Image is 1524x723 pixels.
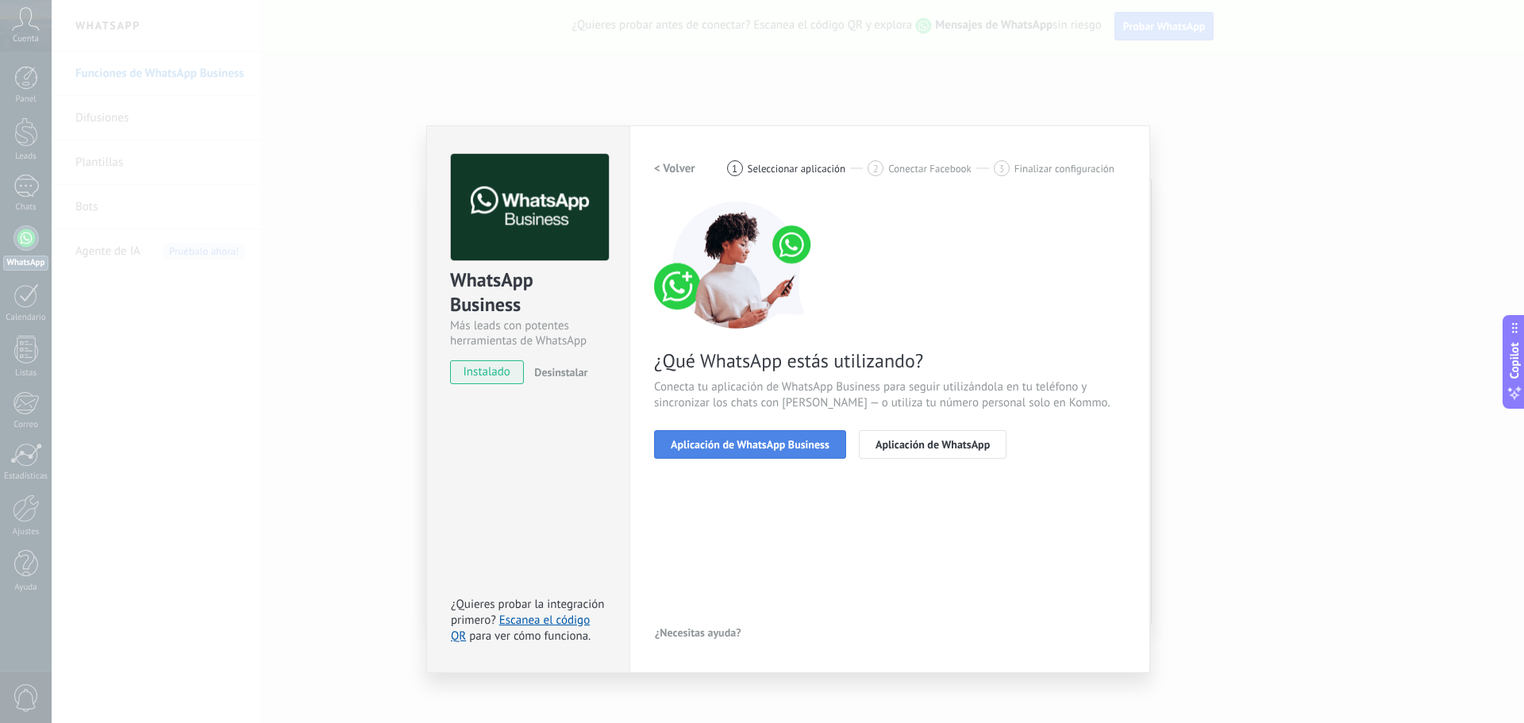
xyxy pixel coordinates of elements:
[451,360,523,384] span: instalado
[451,597,605,628] span: ¿Quieres probar la integración primero?
[999,162,1004,175] span: 3
[859,430,1006,459] button: Aplicación de WhatsApp
[654,621,742,644] button: ¿Necesitas ayuda?
[654,348,1126,373] span: ¿Qué WhatsApp estás utilizando?
[469,629,591,644] span: para ver cómo funciona.
[654,430,846,459] button: Aplicación de WhatsApp Business
[450,318,606,348] div: Más leads con potentes herramientas de WhatsApp
[1507,342,1522,379] span: Copilot
[732,162,737,175] span: 1
[748,163,846,175] span: Seleccionar aplicación
[655,627,741,638] span: ¿Necesitas ayuda?
[654,154,695,183] button: < Volver
[654,202,821,329] img: connect number
[451,613,590,644] a: Escanea el código QR
[1014,163,1114,175] span: Finalizar configuración
[451,154,609,261] img: logo_main.png
[654,161,695,176] h2: < Volver
[534,365,587,379] span: Desinstalar
[671,439,829,450] span: Aplicación de WhatsApp Business
[654,379,1126,411] span: Conecta tu aplicación de WhatsApp Business para seguir utilizándola en tu teléfono y sincronizar ...
[450,267,606,318] div: WhatsApp Business
[528,360,587,384] button: Desinstalar
[873,162,879,175] span: 2
[876,439,990,450] span: Aplicación de WhatsApp
[888,163,972,175] span: Conectar Facebook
